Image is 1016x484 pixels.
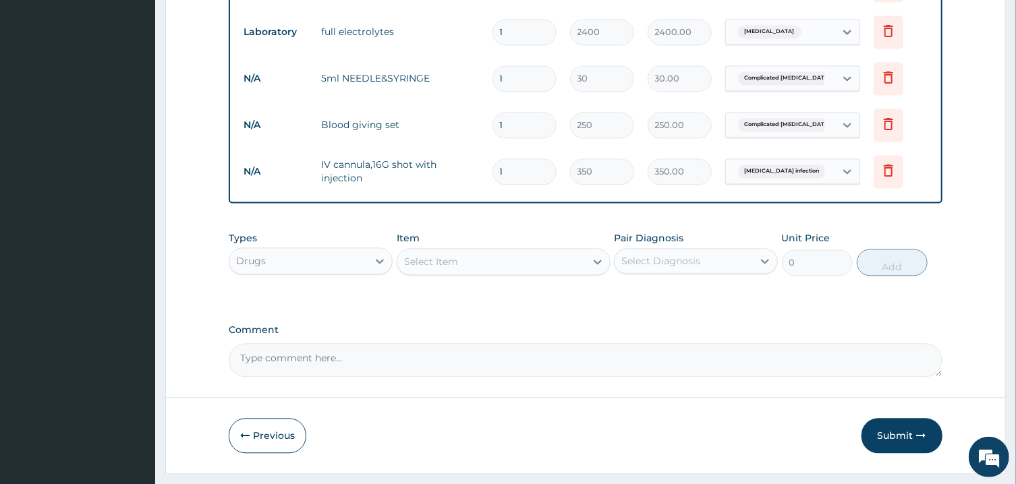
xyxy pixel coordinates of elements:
img: d_794563401_company_1708531726252_794563401 [25,67,55,101]
div: Drugs [236,255,266,268]
span: [MEDICAL_DATA] [738,26,801,39]
td: N/A [237,67,314,92]
label: Unit Price [782,232,830,245]
span: Complicated [MEDICAL_DATA] [738,119,838,132]
button: Submit [862,419,942,454]
div: Select Item [404,255,458,269]
button: Previous [229,419,306,454]
td: IV cannula,16G shot with injection [314,152,485,192]
td: N/A [237,160,314,185]
label: Item [397,232,420,245]
div: Select Diagnosis [621,255,700,268]
div: Chat with us now [70,75,227,93]
td: Blood giving set [314,112,485,139]
span: [MEDICAL_DATA] infection [738,165,826,179]
textarea: Type your message and hit 'Enter' [7,332,257,380]
td: 5ml NEEDLE&SYRINGE [314,65,485,92]
td: N/A [237,113,314,138]
span: Complicated [MEDICAL_DATA] [738,72,838,86]
span: We're online! [78,152,186,288]
button: Add [857,249,928,276]
td: full electrolytes [314,19,485,46]
label: Comment [229,325,942,336]
label: Types [229,233,257,245]
td: Laboratory [237,20,314,45]
div: Minimize live chat window [221,7,254,39]
label: Pair Diagnosis [614,232,683,245]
